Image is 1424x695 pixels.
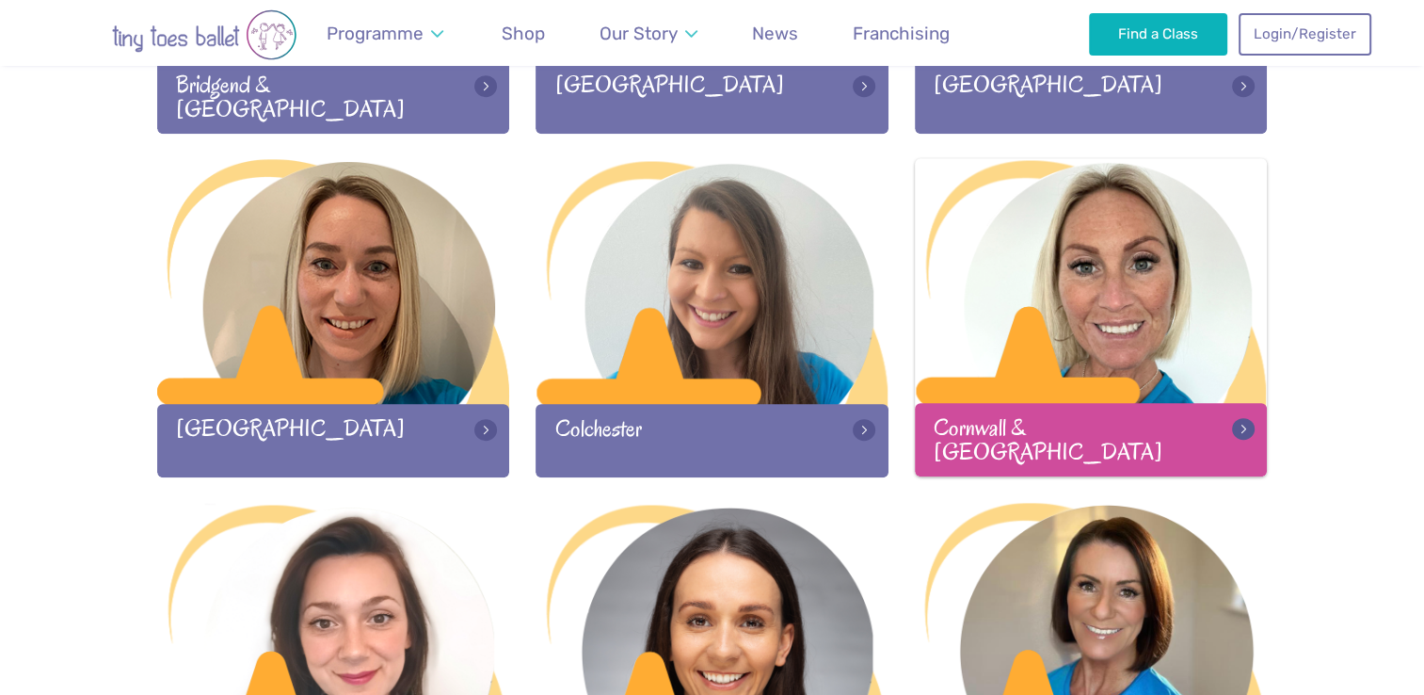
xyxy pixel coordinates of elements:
span: Programme [327,23,424,44]
span: News [752,23,798,44]
a: Login/Register [1239,13,1370,55]
a: [GEOGRAPHIC_DATA] [157,159,510,477]
img: tiny toes ballet [54,9,355,60]
span: Shop [502,23,545,44]
a: Franchising [844,11,959,56]
a: Find a Class [1089,13,1227,55]
div: Cornwall & [GEOGRAPHIC_DATA] [915,403,1268,476]
a: Programme [318,11,453,56]
a: News [744,11,808,56]
a: Our Story [590,11,706,56]
div: [GEOGRAPHIC_DATA] [915,60,1268,133]
div: Colchester [536,404,888,477]
div: [GEOGRAPHIC_DATA] [157,404,510,477]
a: Shop [493,11,554,56]
div: Bridgend & [GEOGRAPHIC_DATA] [157,60,510,133]
span: Franchising [853,23,950,44]
a: Cornwall & [GEOGRAPHIC_DATA] [915,158,1268,476]
span: Our Story [600,23,678,44]
a: Colchester [536,159,888,477]
div: [GEOGRAPHIC_DATA] [536,60,888,133]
